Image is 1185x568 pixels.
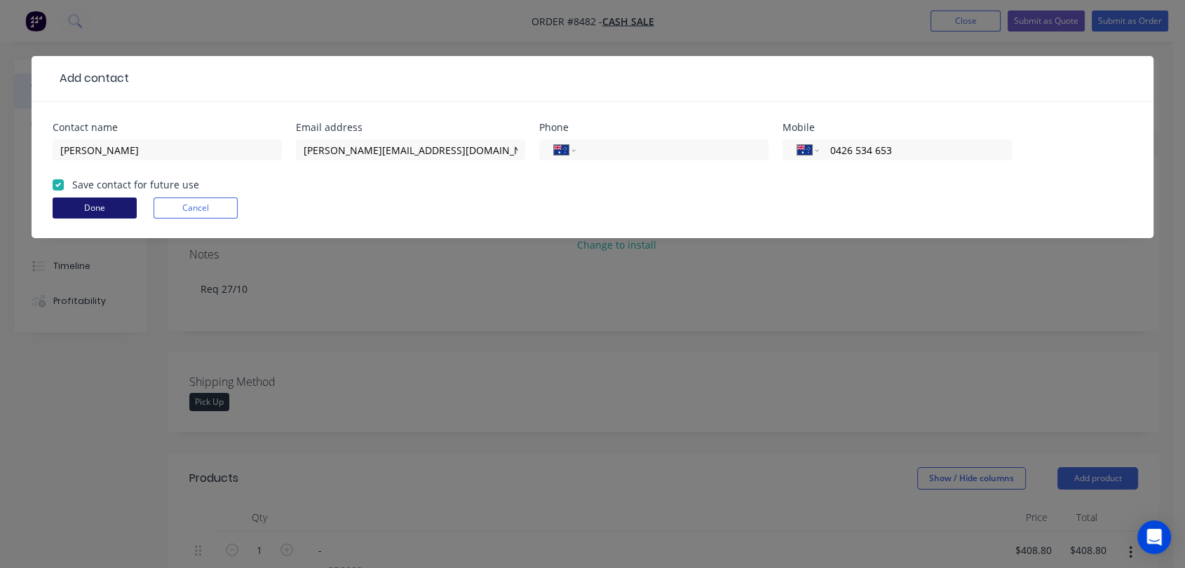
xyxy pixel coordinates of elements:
[154,198,238,219] button: Cancel
[72,177,199,192] label: Save contact for future use
[53,70,129,87] div: Add contact
[783,123,1012,132] div: Mobile
[53,123,282,132] div: Contact name
[53,198,137,219] button: Done
[1137,520,1171,554] div: Open Intercom Messenger
[539,123,768,132] div: Phone
[296,123,525,132] div: Email address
